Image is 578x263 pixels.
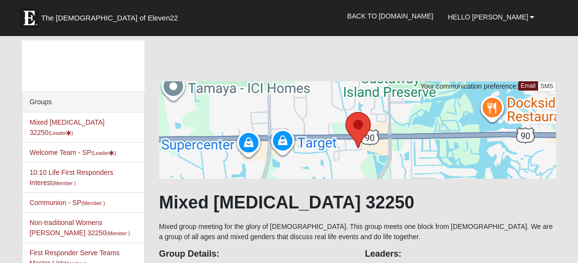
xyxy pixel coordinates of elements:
small: (Leader ) [49,130,73,136]
img: Eleven22 logo [19,8,39,28]
span: Your communication preference: [420,82,518,90]
div: Groups [22,92,144,113]
a: Email [518,81,538,91]
a: Non-traditional Womens [PERSON_NAME] 32250(Member ) [30,219,130,237]
a: SMS [538,81,557,92]
a: Mixed [MEDICAL_DATA] 32250(Leader) [30,118,105,136]
a: Back to [DOMAIN_NAME] [340,4,441,28]
small: (Member ) [52,180,75,186]
small: (Member ) [81,200,105,206]
small: (Member ) [107,230,130,236]
span: The [DEMOGRAPHIC_DATA] of Eleven22 [41,13,178,23]
a: Communion - SP(Member ) [30,199,105,207]
span: Hello [PERSON_NAME] [448,13,528,21]
small: (Leader ) [91,150,116,156]
a: The [DEMOGRAPHIC_DATA] of Eleven22 [15,3,209,28]
a: Hello [PERSON_NAME] [440,5,542,29]
a: 10:10 Life First Responders Interest(Member ) [30,169,113,187]
a: Welcome Team - SP(Leader) [30,149,116,156]
h1: Mixed [MEDICAL_DATA] 32250 [159,192,556,213]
